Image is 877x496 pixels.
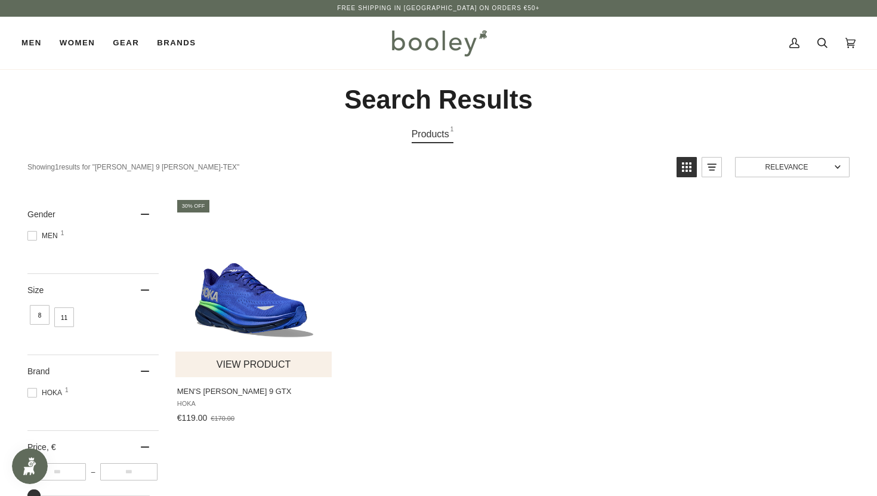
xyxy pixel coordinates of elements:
span: Gear [113,37,139,49]
div: 30% off [177,200,210,212]
span: Price [27,442,55,452]
div: Showing results for " " [27,157,668,177]
span: Gender [27,210,55,219]
span: Relevance [743,163,830,171]
span: 1 [61,230,64,236]
img: Hoka Men's Clifton 9 GTX Dazzling Blue / Evening Sky - Booley Galway [175,208,333,366]
span: €119.00 [177,413,208,423]
span: – [86,467,100,476]
span: 1 [450,126,454,142]
button: View product [175,352,332,377]
a: View Products Tab [412,126,454,143]
span: Women [60,37,95,49]
iframe: Button to open loyalty program pop-up [12,448,48,484]
a: Women [51,17,104,69]
span: Size: 11 [54,307,74,327]
span: Brand [27,366,50,376]
span: , € [47,442,56,452]
span: Men [21,37,42,49]
a: Men [21,17,51,69]
a: Brands [148,17,205,69]
span: Hoka [27,387,66,398]
span: €170.00 [211,415,234,422]
span: Size: 8 [30,305,50,325]
span: Hoka [177,400,332,408]
a: View list mode [702,157,722,177]
img: Booley [387,26,491,60]
b: 1 [55,163,59,171]
p: Free Shipping in [GEOGRAPHIC_DATA] on Orders €50+ [337,4,539,13]
a: Sort options [735,157,850,177]
a: Men's Clifton 9 GTX [175,198,333,427]
span: Size [27,285,44,295]
input: Maximum value [100,463,158,480]
span: Men [27,230,61,241]
a: Gear [104,17,148,69]
input: Minimum value [29,463,86,480]
h2: Search Results [27,84,850,116]
span: Men's [PERSON_NAME] 9 GTX [177,386,332,397]
span: Brands [157,37,196,49]
a: View grid mode [677,157,697,177]
span: 1 [65,387,69,393]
